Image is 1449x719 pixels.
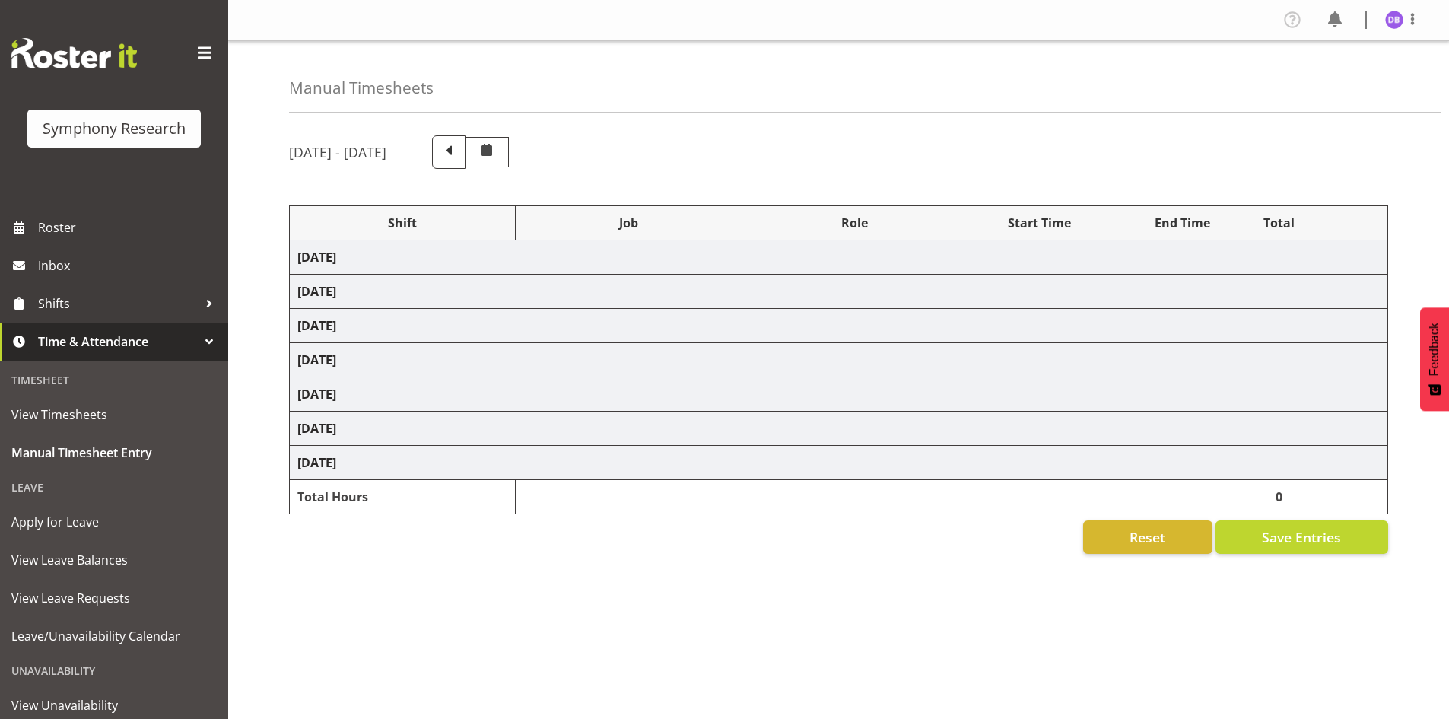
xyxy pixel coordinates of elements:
[38,330,198,353] span: Time & Attendance
[1119,214,1246,232] div: End Time
[523,214,733,232] div: Job
[4,617,224,655] a: Leave/Unavailability Calendar
[297,214,507,232] div: Shift
[1420,307,1449,411] button: Feedback - Show survey
[4,472,224,503] div: Leave
[38,254,221,277] span: Inbox
[38,216,221,239] span: Roster
[976,214,1103,232] div: Start Time
[1083,520,1212,554] button: Reset
[11,587,217,609] span: View Leave Requests
[4,396,224,434] a: View Timesheets
[4,364,224,396] div: Timesheet
[290,480,516,514] td: Total Hours
[4,503,224,541] a: Apply for Leave
[290,343,1388,377] td: [DATE]
[1215,520,1388,554] button: Save Entries
[750,214,960,232] div: Role
[289,79,434,97] h4: Manual Timesheets
[43,117,186,140] div: Symphony Research
[290,309,1388,343] td: [DATE]
[1262,527,1341,547] span: Save Entries
[1385,11,1403,29] img: dawn-belshaw1857.jpg
[11,549,217,571] span: View Leave Balances
[1428,323,1441,376] span: Feedback
[4,541,224,579] a: View Leave Balances
[290,446,1388,480] td: [DATE]
[290,275,1388,309] td: [DATE]
[11,511,217,533] span: Apply for Leave
[11,694,217,717] span: View Unavailability
[1254,480,1304,514] td: 0
[1130,527,1165,547] span: Reset
[290,377,1388,412] td: [DATE]
[290,412,1388,446] td: [DATE]
[1262,214,1297,232] div: Total
[11,403,217,426] span: View Timesheets
[11,625,217,647] span: Leave/Unavailability Calendar
[4,434,224,472] a: Manual Timesheet Entry
[11,441,217,464] span: Manual Timesheet Entry
[38,292,198,315] span: Shifts
[289,144,386,161] h5: [DATE] - [DATE]
[4,579,224,617] a: View Leave Requests
[11,38,137,68] img: Rosterit website logo
[4,655,224,686] div: Unavailability
[290,240,1388,275] td: [DATE]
